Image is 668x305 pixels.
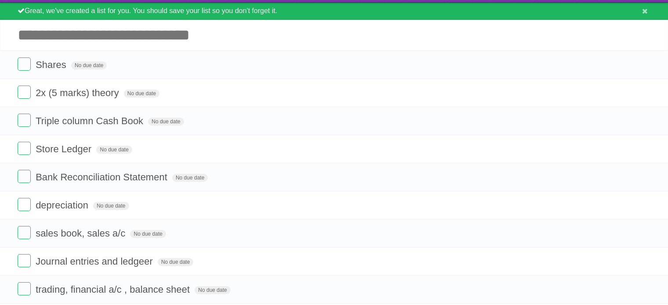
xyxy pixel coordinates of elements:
[148,118,184,126] span: No due date
[36,87,121,98] span: 2x (5 marks) theory
[36,228,127,239] span: sales book, sales a/c
[18,282,31,295] label: Done
[36,256,155,267] span: Journal entries and ledgeer
[36,144,94,154] span: Store Ledger
[93,202,129,210] span: No due date
[18,254,31,267] label: Done
[18,170,31,183] label: Done
[18,57,31,71] label: Done
[71,61,107,69] span: No due date
[130,230,166,238] span: No due date
[172,174,208,182] span: No due date
[36,284,192,295] span: trading, financial a/c , balance sheet
[18,226,31,239] label: Done
[96,146,132,154] span: No due date
[18,198,31,211] label: Done
[18,142,31,155] label: Done
[36,172,170,183] span: Bank Reconciliation Statement
[18,86,31,99] label: Done
[36,59,69,70] span: Shares
[195,286,230,294] span: No due date
[36,200,90,211] span: depreciation
[18,114,31,127] label: Done
[36,115,145,126] span: Triple column Cash Book
[158,258,193,266] span: No due date
[124,90,159,97] span: No due date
